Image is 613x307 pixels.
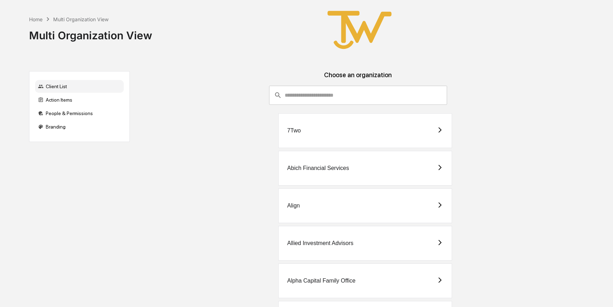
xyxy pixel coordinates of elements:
div: Choose an organization [135,71,581,86]
div: Abich Financial Services [287,165,349,171]
div: Multi Organization View [29,23,152,42]
div: Align [287,203,300,209]
div: Home [29,16,43,22]
div: consultant-dashboard__filter-organizations-search-bar [269,86,447,105]
div: Multi Organization View [53,16,108,22]
div: Alpha Capital Family Office [287,278,356,284]
div: Allied Investment Advisors [287,240,353,246]
div: People & Permissions [35,107,124,120]
img: True West [324,6,395,54]
div: 7Two [287,127,301,134]
div: Branding [35,120,124,133]
div: Client List [35,80,124,93]
div: Action Items [35,93,124,106]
